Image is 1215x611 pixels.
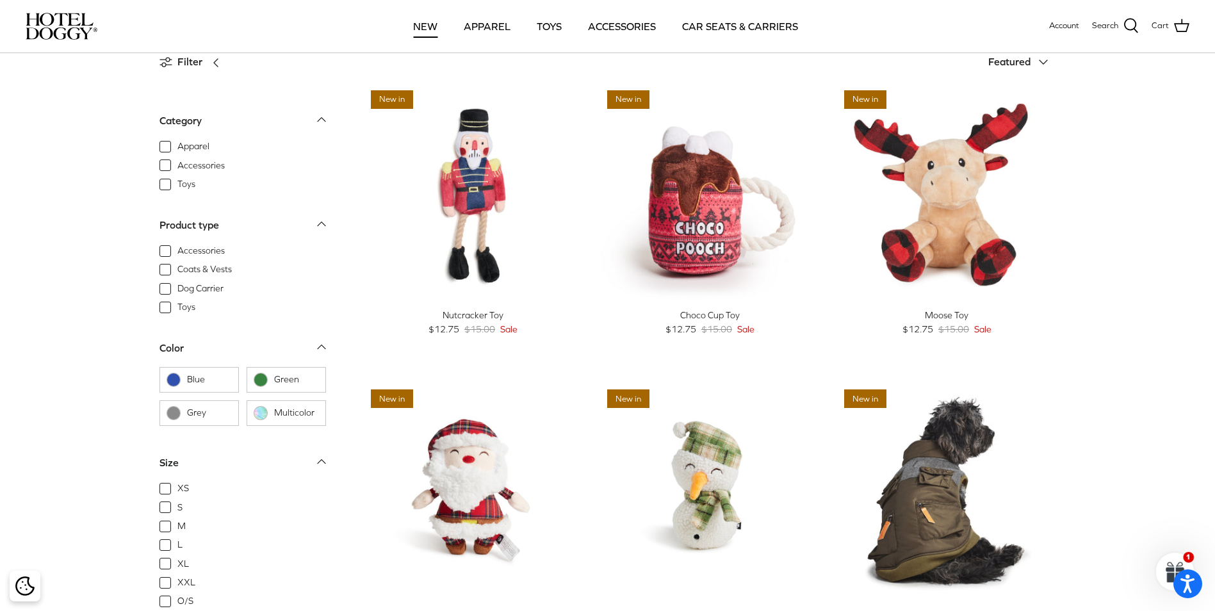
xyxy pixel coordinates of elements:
[1092,18,1139,35] a: Search
[607,389,649,408] span: New in
[428,322,459,336] span: $12.75
[1049,20,1079,30] span: Account
[371,389,413,408] span: New in
[844,90,886,109] span: New in
[13,575,36,598] button: Cookie policy
[1049,19,1079,33] a: Account
[988,48,1056,76] button: Featured
[601,308,819,337] a: Choco Cup Toy $12.75 $15.00 Sale
[274,407,319,420] span: Multicolor
[159,113,202,129] div: Category
[844,389,886,408] span: New in
[464,322,495,336] span: $15.00
[500,322,518,336] span: Sale
[177,159,225,172] span: Accessories
[159,217,219,234] div: Product type
[838,84,1056,302] a: Moose Toy
[159,111,326,140] a: Category
[159,340,184,357] div: Color
[177,501,183,514] span: S
[177,301,195,314] span: Toys
[576,4,667,48] a: ACCESSORIES
[601,84,819,302] a: Choco Cup Toy
[177,520,186,533] span: M
[26,13,97,40] img: hoteldoggycom
[177,263,232,276] span: Coats & Vests
[601,383,819,601] a: Snowman Toy
[364,84,582,302] a: Nutcracker Toy
[10,571,40,601] div: Cookie policy
[159,455,179,471] div: Size
[159,215,326,244] a: Product type
[159,453,326,482] a: Size
[737,322,754,336] span: Sale
[371,90,413,109] span: New in
[177,482,189,495] span: XS
[1152,19,1169,33] span: Cart
[838,308,1056,337] a: Moose Toy $12.75 $15.00 Sale
[187,373,232,386] span: Blue
[902,322,933,336] span: $12.75
[190,4,1021,48] div: Primary navigation
[274,373,319,386] span: Green
[988,56,1031,67] span: Featured
[1092,19,1118,33] span: Search
[177,595,193,608] span: O/S
[187,407,232,420] span: Grey
[159,47,228,77] a: Filter
[177,576,195,589] span: XXL
[364,308,582,322] div: Nutcracker Toy
[402,4,449,48] a: NEW
[601,308,819,322] div: Choco Cup Toy
[838,383,1056,601] a: Utility Coat
[177,54,202,70] span: Filter
[452,4,522,48] a: APPAREL
[177,140,209,153] span: Apparel
[525,4,573,48] a: TOYS
[177,282,224,295] span: Dog Carrier
[1152,18,1189,35] a: Cart
[974,322,991,336] span: Sale
[177,558,189,571] span: XL
[177,178,195,191] span: Toys
[177,539,183,551] span: L
[701,322,732,336] span: $15.00
[159,338,326,367] a: Color
[15,576,35,596] img: Cookie policy
[838,308,1056,322] div: Moose Toy
[938,322,969,336] span: $15.00
[364,308,582,337] a: Nutcracker Toy $12.75 $15.00 Sale
[364,383,582,601] a: Santa Toy
[607,90,649,109] span: New in
[177,245,225,257] span: Accessories
[665,322,696,336] span: $12.75
[671,4,810,48] a: CAR SEATS & CARRIERS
